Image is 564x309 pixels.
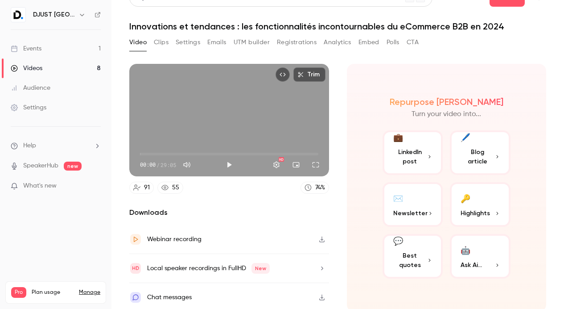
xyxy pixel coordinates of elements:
[461,147,494,166] span: Blog article
[276,67,290,82] button: Embed video
[11,287,26,298] span: Pro
[277,35,317,50] button: Registrations
[90,182,101,190] iframe: Noticeable Trigger
[390,96,503,107] h2: Repurpose [PERSON_NAME]
[461,209,490,218] span: Highlights
[23,181,57,191] span: What's new
[11,84,50,92] div: Audience
[450,130,510,175] button: 🖊️Blog article
[287,156,305,174] button: Turn on miniplayer
[293,67,325,82] button: Trim
[315,183,325,192] div: 74 %
[412,109,481,120] p: Turn your video into...
[129,21,546,32] h1: Innovations et tendances : les fonctionnalités incontournables du eCommerce B2B en 2024
[324,35,351,50] button: Analytics
[172,183,179,192] div: 55
[23,161,58,171] a: SpeakerHub
[251,263,270,274] span: New
[154,35,169,50] button: Clips
[11,103,46,112] div: Settings
[450,182,510,227] button: 🔑Highlights
[301,182,329,194] a: 74%
[157,182,183,194] a: 55
[129,182,154,194] a: 91
[129,35,147,50] button: Video
[393,132,403,144] div: 💼
[11,141,101,150] li: help-dropdown-opener
[32,289,74,296] span: Plan usage
[461,260,482,270] span: Ask Ai...
[387,35,399,50] button: Polls
[461,132,470,144] div: 🖊️
[11,44,41,53] div: Events
[383,130,443,175] button: 💼LinkedIn post
[79,289,100,296] a: Manage
[178,156,196,174] button: Mute
[450,234,510,279] button: 🤖Ask Ai...
[156,161,160,169] span: /
[129,207,329,218] h2: Downloads
[383,182,443,227] button: ✉️Newsletter
[33,10,75,19] h6: DJUST [GEOGRAPHIC_DATA]
[147,292,192,303] div: Chat messages
[11,8,25,22] img: DJUST France
[234,35,270,50] button: UTM builder
[307,156,325,174] button: Full screen
[144,183,150,192] div: 91
[393,191,403,205] div: ✉️
[23,141,36,150] span: Help
[393,147,427,166] span: LinkedIn post
[11,64,42,73] div: Videos
[207,35,226,50] button: Emails
[407,35,419,50] button: CTA
[383,234,443,279] button: 💬Best quotes
[393,251,427,270] span: Best quotes
[358,35,379,50] button: Embed
[147,234,202,245] div: Webinar recording
[147,263,270,274] div: Local speaker recordings in FullHD
[268,156,285,174] button: Settings
[461,243,470,257] div: 🤖
[279,157,284,162] div: HD
[176,35,200,50] button: Settings
[461,191,470,205] div: 🔑
[393,209,428,218] span: Newsletter
[64,162,82,171] span: new
[393,235,403,247] div: 💬
[140,161,156,169] span: 00:00
[161,161,176,169] span: 29:05
[140,161,176,169] div: 00:00
[220,156,238,174] button: Play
